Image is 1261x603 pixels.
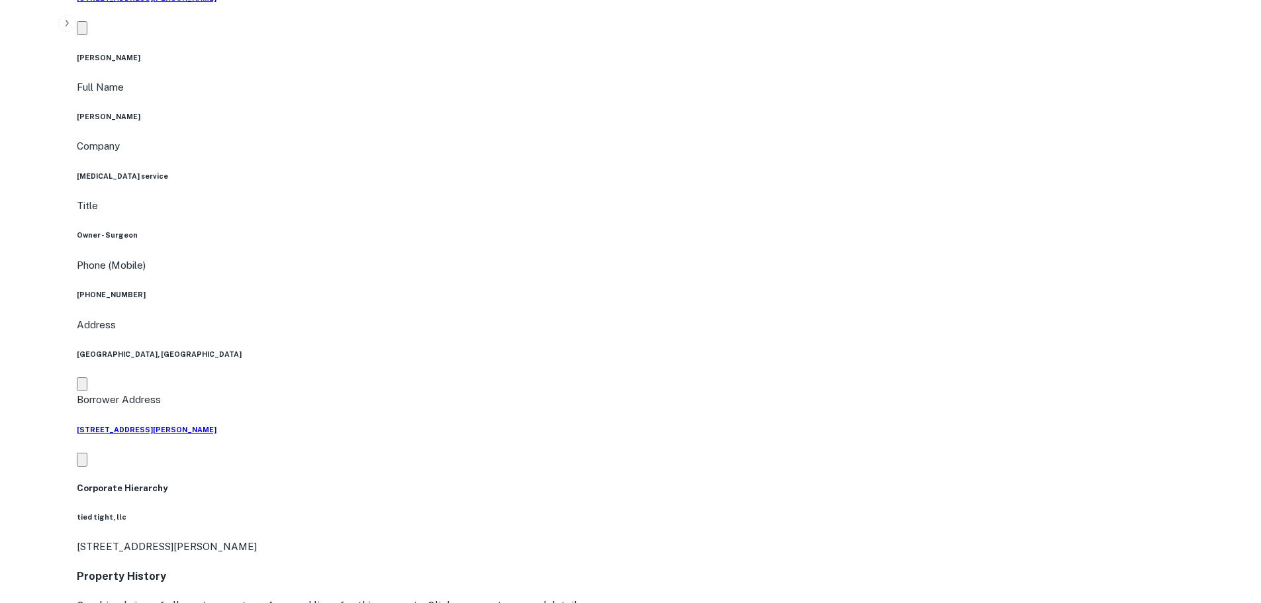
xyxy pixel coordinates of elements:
p: Title [77,198,1250,214]
h6: [PERSON_NAME] [77,111,1250,122]
h6: Owner - Surgeon [77,230,1250,240]
p: Borrower Address [77,392,1250,408]
p: Phone (Mobile) [77,257,146,273]
h6: [MEDICAL_DATA] service [77,171,1250,181]
h6: [GEOGRAPHIC_DATA], [GEOGRAPHIC_DATA] [77,349,1250,359]
button: Copy Address [77,377,87,391]
h4: Property History [77,569,1250,584]
h6: tied tight, llc [77,512,1250,522]
button: Copy Address [77,21,87,35]
h5: Corporate Hierarchy [77,482,1250,495]
p: Company [77,138,1250,154]
p: [STREET_ADDRESS][PERSON_NAME] [77,539,1250,555]
h6: [PERSON_NAME] [77,52,1250,63]
button: Copy Address [77,453,87,467]
h6: [PHONE_NUMBER] [77,289,1250,300]
iframe: Chat Widget [1195,497,1261,561]
a: [STREET_ADDRESS][PERSON_NAME] [77,424,1250,435]
p: Address [77,317,1250,333]
p: Full Name [77,79,1250,95]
